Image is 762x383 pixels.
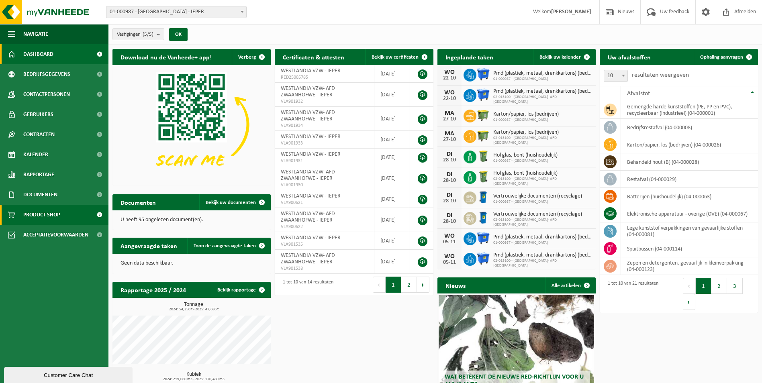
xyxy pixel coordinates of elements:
[441,233,458,239] div: WO
[493,218,592,227] span: 02-015100 - [GEOGRAPHIC_DATA]- AFD [GEOGRAPHIC_DATA]
[374,83,409,107] td: [DATE]
[281,193,341,199] span: WESTLANDIA VZW - IEPER
[374,250,409,274] td: [DATE]
[23,145,48,165] span: Kalender
[281,241,368,248] span: VLA901535
[441,130,458,137] div: MA
[493,159,558,163] span: 01-000987 - [GEOGRAPHIC_DATA]
[374,149,409,166] td: [DATE]
[121,261,263,266] p: Geen data beschikbaar.
[696,278,711,294] button: 1
[211,282,270,298] a: Bekijk rapportage
[604,70,628,82] span: 10
[206,200,256,205] span: Bekijk uw documenten
[694,49,757,65] a: Ophaling aanvragen
[23,24,48,44] span: Navigatie
[632,72,689,78] label: resultaten weergeven
[23,124,55,145] span: Contracten
[23,84,70,104] span: Contactpersonen
[441,157,458,163] div: 28-10
[621,171,758,188] td: restafval (04-000029)
[545,277,595,293] a: Alle artikelen
[441,96,458,102] div: 22-10
[281,265,368,272] span: VLA901538
[621,222,758,240] td: lege kunststof verpakkingen van gevaarlijke stoffen (04-000081)
[441,151,458,157] div: DI
[281,134,341,140] span: WESTLANDIA VZW - IEPER
[621,136,758,153] td: karton/papier, los (bedrijven) (04-000026)
[112,65,271,184] img: Download de VHEPlus App
[476,149,490,163] img: WB-0240-HPE-GN-50
[374,166,409,190] td: [DATE]
[23,104,53,124] span: Gebruikers
[374,232,409,250] td: [DATE]
[275,49,352,65] h2: Certificaten & attesten
[112,194,164,210] h2: Documenten
[493,111,559,118] span: Karton/papier, los (bedrijven)
[281,182,368,188] span: VLA901930
[533,49,595,65] a: Bekijk uw kalender
[106,6,247,18] span: 01-000987 - WESTLANDIA VZW - IEPER
[187,238,270,254] a: Toon de aangevraagde taken
[493,177,592,186] span: 02-015100 - [GEOGRAPHIC_DATA]- AFD [GEOGRAPHIC_DATA]
[117,29,153,41] span: Vestigingen
[621,153,758,171] td: behandeld hout (B) (04-000028)
[627,90,650,97] span: Afvalstof
[476,129,490,143] img: WB-1100-HPE-GN-50
[281,68,341,74] span: WESTLANDIA VZW - IEPER
[437,277,474,293] h2: Nieuws
[600,49,659,65] h2: Uw afvalstoffen
[551,9,591,15] strong: [PERSON_NAME]
[700,55,743,60] span: Ophaling aanvragen
[493,211,592,218] span: Vertrouwelijke documenten (recyclage)
[365,49,433,65] a: Bekijk uw certificaten
[621,188,758,205] td: batterijen (huishoudelijk) (04-000063)
[539,55,581,60] span: Bekijk uw kalender
[281,74,368,81] span: RED25005785
[374,65,409,83] td: [DATE]
[116,302,271,312] h3: Tonnage
[143,32,153,37] count: (5/5)
[441,192,458,198] div: DI
[441,69,458,75] div: WO
[493,252,592,259] span: Pmd (plastiek, metaal, drankkartons) (bedrijven)
[476,252,490,265] img: WB-1100-HPE-BE-01
[374,190,409,208] td: [DATE]
[493,136,592,145] span: 02-015100 - [GEOGRAPHIC_DATA]- AFD [GEOGRAPHIC_DATA]
[493,88,592,95] span: Pmd (plastiek, metaal, drankkartons) (bedrijven)
[281,158,368,164] span: VLA901931
[683,278,696,294] button: Previous
[112,238,185,253] h2: Aangevraagde taken
[116,377,271,381] span: 2024: 219,060 m3 - 2025: 170,480 m3
[493,234,592,240] span: Pmd (plastiek, metaal, drankkartons) (bedrijven)
[238,55,256,60] span: Verberg
[441,239,458,245] div: 05-11
[493,240,592,245] span: 01-000987 - [GEOGRAPHIC_DATA]
[727,278,743,294] button: 3
[476,88,490,102] img: WB-1100-HPE-BE-01
[441,198,458,204] div: 28-10
[386,277,401,293] button: 1
[476,108,490,122] img: WB-1100-HPE-GN-50
[281,110,335,122] span: WESTLANDIA VZW- AFD ZWAANHOFWE - IEPER
[437,49,501,65] h2: Ingeplande taken
[493,193,582,200] span: Vertrouwelijke documenten (recyclage)
[441,75,458,81] div: 22-10
[441,260,458,265] div: 05-11
[711,278,727,294] button: 2
[281,151,341,157] span: WESTLANDIA VZW - IEPER
[279,276,333,293] div: 1 tot 10 van 14 resultaten
[493,152,558,159] span: Hol glas, bont (huishoudelijk)
[493,170,592,177] span: Hol glas, bont (huishoudelijk)
[194,243,256,249] span: Toon de aangevraagde taken
[476,231,490,245] img: WB-1100-HPE-BE-01
[112,282,194,297] h2: Rapportage 2025 / 2024
[621,205,758,222] td: elektronische apparatuur - overige (OVE) (04-000067)
[4,365,134,383] iframe: chat widget
[621,240,758,257] td: spuitbussen (04-000114)
[23,205,60,225] span: Product Shop
[281,235,341,241] span: WESTLANDIA VZW - IEPER
[373,277,386,293] button: Previous
[281,122,368,129] span: VLA901934
[417,277,429,293] button: Next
